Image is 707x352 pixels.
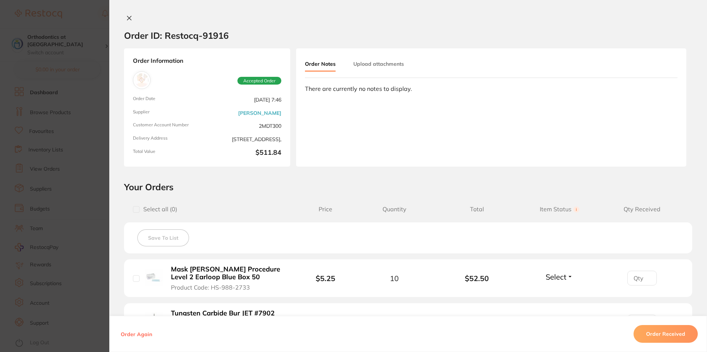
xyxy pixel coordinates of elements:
[124,181,692,192] h2: Your Orders
[316,274,335,283] b: $5.25
[169,265,287,291] button: Mask [PERSON_NAME] Procedure Level 2 Earloop Blue Box 50 Product Code: HS-988-2733
[137,229,189,246] button: Save To List
[210,149,281,158] b: $511.84
[305,85,677,92] div: There are currently no notes to display.
[436,206,518,213] span: Total
[171,284,250,291] span: Product Code: HS-988-2733
[145,312,163,330] img: Tungsten Carbide Bur JET #7902 010 Needle Trim & Finish FG x5
[133,109,204,117] span: Supplier
[543,272,575,281] button: Select
[210,96,281,103] span: [DATE] 7:46
[133,57,281,65] strong: Order Information
[518,206,601,213] span: Item Status
[140,206,177,213] span: Select all ( 0 )
[390,274,399,283] span: 10
[124,30,229,41] h2: Order ID: Restocq- 91916
[133,96,204,103] span: Order Date
[298,206,353,213] span: Price
[171,266,285,281] b: Mask [PERSON_NAME] Procedure Level 2 Earloop Blue Box 50
[135,73,149,87] img: Henry Schein Halas
[169,309,287,335] button: Tungsten Carbide Bur JET #7902 010 Needle Trim & Finish FG x5 Product Code: KE-7902314-5
[353,57,404,71] button: Upload attachments
[627,271,657,286] input: Qty
[133,136,204,143] span: Delivery Address
[353,206,436,213] span: Quantity
[634,325,698,343] button: Order Received
[210,136,281,143] span: [STREET_ADDRESS],
[436,274,518,283] b: $52.50
[601,206,683,213] span: Qty Received
[133,122,204,130] span: Customer Account Number
[119,331,154,337] button: Order Again
[237,77,281,85] span: Accepted Order
[238,110,281,116] a: [PERSON_NAME]
[546,272,566,281] span: Select
[305,57,336,72] button: Order Notes
[171,310,285,325] b: Tungsten Carbide Bur JET #7902 010 Needle Trim & Finish FG x5
[210,122,281,130] span: 2MDT300
[627,315,657,329] input: Qty
[133,149,204,158] span: Total Value
[145,269,163,287] img: Mask HENRY SCHEIN Procedure Level 2 Earloop Blue Box 50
